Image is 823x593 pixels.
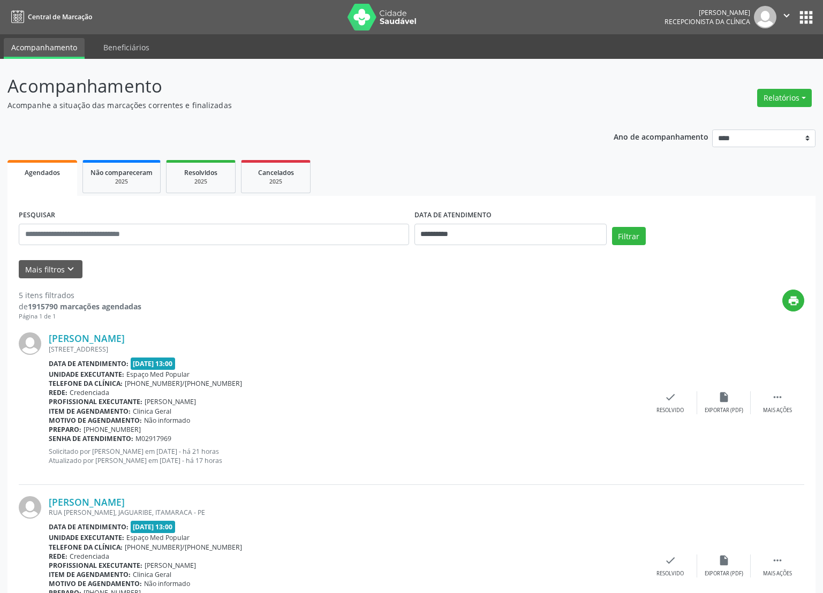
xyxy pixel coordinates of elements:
[665,391,676,403] i: check
[49,508,644,517] div: RUA [PERSON_NAME], JAGUARIBE, ITAMARACA - PE
[49,416,142,425] b: Motivo de agendamento:
[776,6,797,28] button: 
[49,370,124,379] b: Unidade executante:
[145,561,196,570] span: [PERSON_NAME]
[782,290,804,311] button: print
[174,178,228,186] div: 2025
[49,407,131,416] b: Item de agendamento:
[258,168,294,177] span: Cancelados
[84,425,141,434] span: [PHONE_NUMBER]
[665,554,676,566] i: check
[49,496,125,508] a: [PERSON_NAME]
[705,407,743,414] div: Exportar (PDF)
[772,554,783,566] i: 
[49,522,129,531] b: Data de atendimento:
[49,543,123,552] b: Telefone da clínica:
[656,407,684,414] div: Resolvido
[125,379,242,388] span: [PHONE_NUMBER]/[PHONE_NUMBER]
[772,391,783,403] i: 
[133,570,171,579] span: Clinica Geral
[612,227,646,245] button: Filtrar
[49,332,125,344] a: [PERSON_NAME]
[144,416,190,425] span: Não informado
[49,345,644,354] div: [STREET_ADDRESS]
[126,533,190,542] span: Espaço Med Popular
[49,552,67,561] b: Rede:
[49,425,81,434] b: Preparo:
[49,570,131,579] b: Item de agendamento:
[763,407,792,414] div: Mais ações
[49,561,142,570] b: Profissional executante:
[614,130,708,143] p: Ano de acompanhamento
[19,312,141,321] div: Página 1 de 1
[7,100,573,111] p: Acompanhe a situação das marcações correntes e finalizadas
[28,301,141,311] strong: 1915790 marcações agendadas
[788,295,799,307] i: print
[718,391,730,403] i: insert_drive_file
[125,543,242,552] span: [PHONE_NUMBER]/[PHONE_NUMBER]
[49,359,129,368] b: Data de atendimento:
[90,168,153,177] span: Não compareceram
[754,6,776,28] img: img
[718,554,730,566] i: insert_drive_file
[19,301,141,312] div: de
[781,10,792,21] i: 
[28,12,92,21] span: Central de Marcação
[656,570,684,577] div: Resolvido
[4,38,85,59] a: Acompanhamento
[49,434,133,443] b: Senha de atendimento:
[19,260,82,279] button: Mais filtroskeyboard_arrow_down
[19,207,55,224] label: PESQUISAR
[757,89,812,107] button: Relatórios
[131,358,176,370] span: [DATE] 13:00
[49,379,123,388] b: Telefone da clínica:
[19,332,41,355] img: img
[184,168,217,177] span: Resolvidos
[131,521,176,533] span: [DATE] 13:00
[49,533,124,542] b: Unidade executante:
[705,570,743,577] div: Exportar (PDF)
[133,407,171,416] span: Clinica Geral
[126,370,190,379] span: Espaço Med Popular
[49,579,142,588] b: Motivo de agendamento:
[145,397,196,406] span: [PERSON_NAME]
[665,17,750,26] span: Recepcionista da clínica
[49,388,67,397] b: Rede:
[665,8,750,17] div: [PERSON_NAME]
[797,8,816,27] button: apps
[7,73,573,100] p: Acompanhamento
[249,178,303,186] div: 2025
[19,290,141,301] div: 5 itens filtrados
[25,168,60,177] span: Agendados
[135,434,171,443] span: M02917969
[49,447,644,465] p: Solicitado por [PERSON_NAME] em [DATE] - há 21 horas Atualizado por [PERSON_NAME] em [DATE] - há ...
[49,397,142,406] b: Profissional executante:
[70,388,109,397] span: Credenciada
[90,178,153,186] div: 2025
[96,38,157,57] a: Beneficiários
[414,207,492,224] label: DATA DE ATENDIMENTO
[7,8,92,26] a: Central de Marcação
[70,552,109,561] span: Credenciada
[144,579,190,588] span: Não informado
[763,570,792,577] div: Mais ações
[65,263,77,275] i: keyboard_arrow_down
[19,496,41,519] img: img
